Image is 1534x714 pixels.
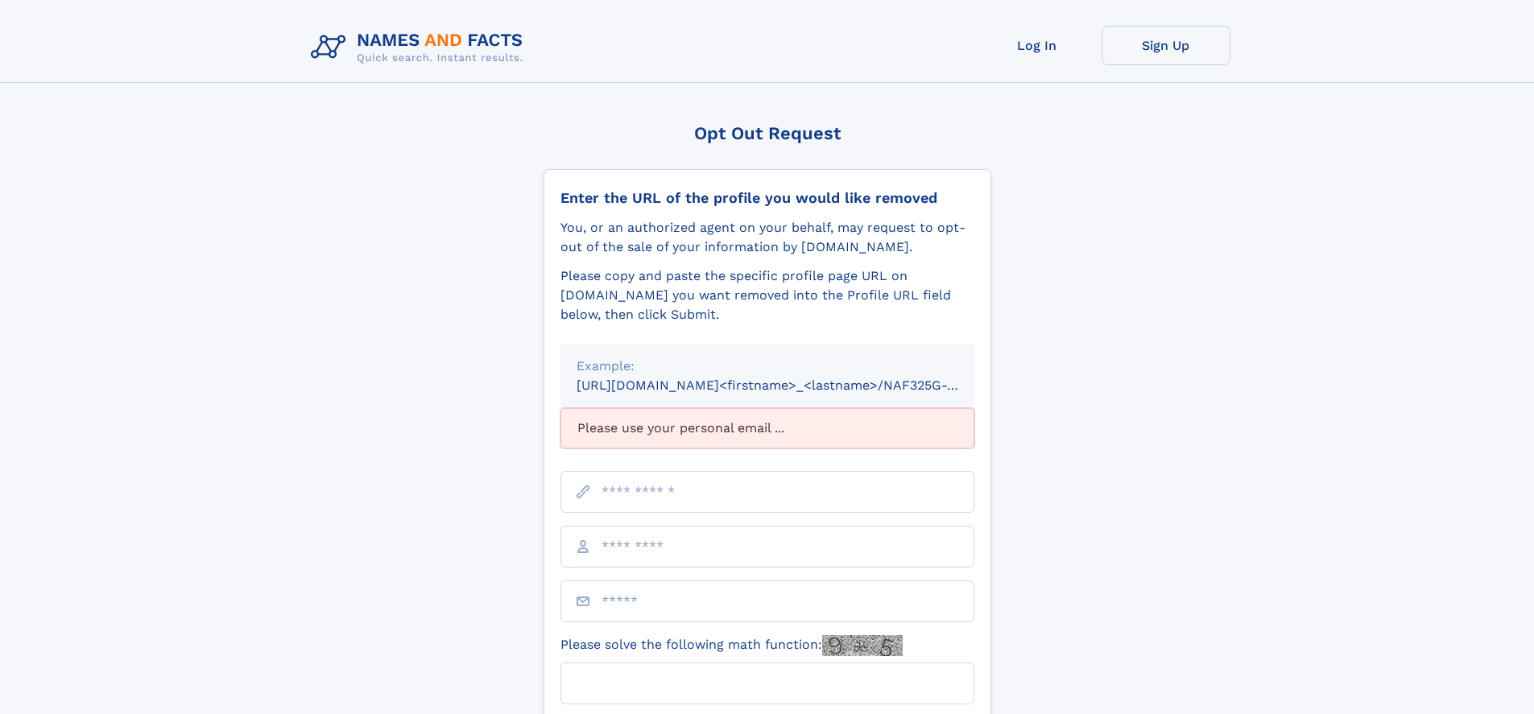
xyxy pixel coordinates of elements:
div: You, or an authorized agent on your behalf, may request to opt-out of the sale of your informatio... [560,218,974,257]
a: Sign Up [1102,26,1230,65]
div: Please use your personal email ... [560,408,974,448]
img: Logo Names and Facts [304,26,536,69]
div: Please copy and paste the specific profile page URL on [DOMAIN_NAME] you want removed into the Pr... [560,266,974,324]
div: Enter the URL of the profile you would like removed [560,189,974,207]
div: Opt Out Request [544,123,991,143]
small: [URL][DOMAIN_NAME]<firstname>_<lastname>/NAF325G-xxxxxxxx [577,378,1005,393]
div: Example: [577,357,958,376]
a: Log In [973,26,1102,65]
label: Please solve the following math function: [560,635,903,656]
